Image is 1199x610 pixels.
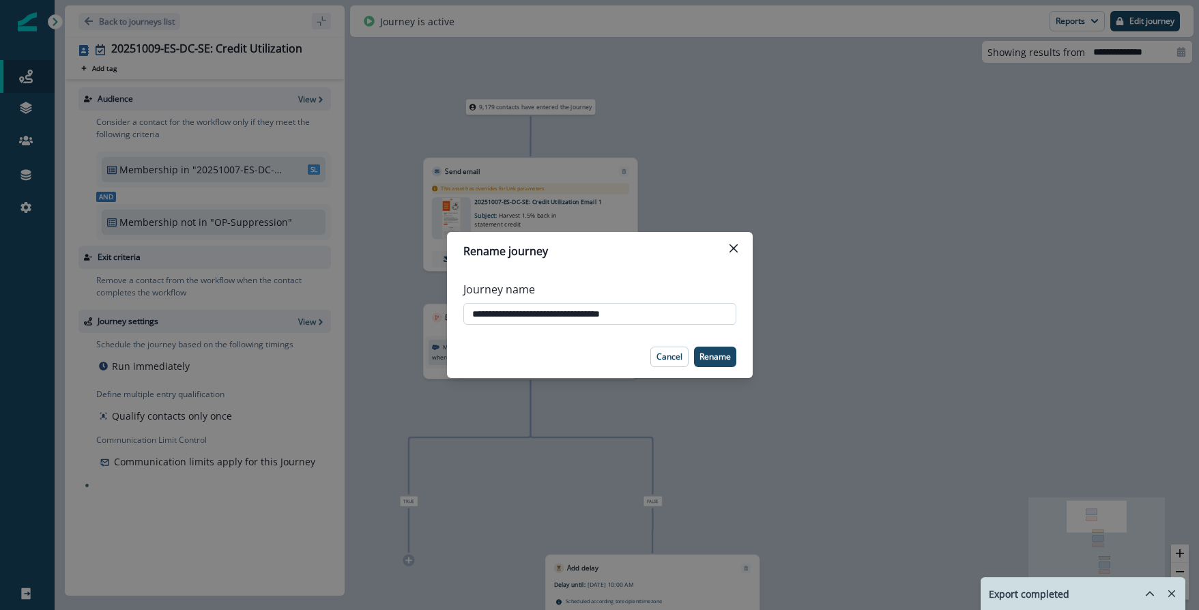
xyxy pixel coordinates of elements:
[989,587,1069,601] p: Export completed
[723,237,745,259] button: Close
[699,352,731,362] p: Rename
[463,243,548,259] p: Rename journey
[1139,583,1161,604] button: hide-exports
[463,281,535,297] p: Journey name
[1161,583,1183,604] button: Remove-exports
[694,347,736,367] button: Rename
[1128,578,1155,609] button: hide-exports
[650,347,689,367] button: Cancel
[656,352,682,362] p: Cancel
